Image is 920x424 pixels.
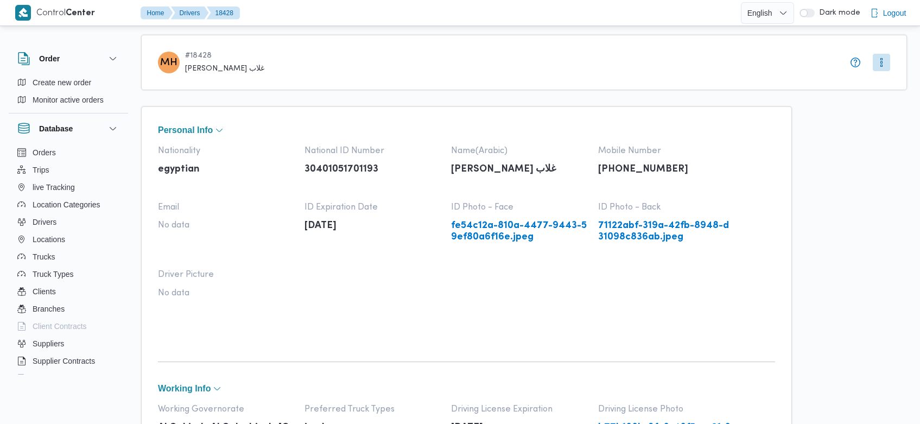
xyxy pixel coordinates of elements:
[849,56,862,69] button: info
[866,2,911,24] button: Logout
[13,144,124,161] button: Orders
[158,404,294,414] span: Working Governorate
[9,144,128,379] div: Database
[33,250,55,263] span: Trucks
[33,302,65,315] span: Branches
[33,93,104,106] span: Monitor active orders
[13,231,124,248] button: Locations
[158,137,775,342] div: Personal Info
[13,196,124,213] button: Location Categories
[158,384,211,393] span: Working Info
[158,220,294,230] span: No data
[13,352,124,370] button: Supplier Contracts
[13,283,124,300] button: Clients
[451,220,587,243] a: fe54c12a-810a-4477-9443-59ef80a6f16e.jpeg
[33,198,100,211] span: Location Categories
[9,74,128,113] div: Order
[13,91,124,109] button: Monitor active orders
[33,163,49,176] span: Trips
[883,7,906,20] span: Logout
[13,265,124,283] button: Truck Types
[158,270,294,280] span: Driver Picture
[158,384,775,393] button: Working Info
[39,52,60,65] h3: Order
[598,146,734,156] span: Mobile Number
[17,52,119,65] button: Order
[15,5,31,21] img: X8yXhbKr1z7QwAAAABJRU5ErkJggg==
[304,202,440,212] span: ID Expiration Date
[304,164,440,175] p: 30401051701193
[598,220,734,243] a: 71122abf-319a-42fb-8948-d31098c836ab.jpeg
[33,337,64,350] span: Suppliers
[815,9,860,17] span: Dark mode
[451,404,587,414] span: Driving License Expiration
[451,202,587,212] span: ID Photo - Face
[160,52,177,73] span: MH
[304,404,440,414] span: Preferred Truck Types
[158,146,294,156] span: Nationality
[39,122,73,135] h3: Database
[13,179,124,196] button: live Tracking
[598,202,734,212] span: ID Photo - Back
[158,288,294,298] span: No data
[141,7,173,20] button: Home
[158,52,180,73] div: Mahmood Hamdi Khatab Ghlab
[185,65,264,73] span: [PERSON_NAME] غلاب
[598,164,734,175] p: [PHONE_NUMBER]
[158,164,294,175] p: egyptian
[451,164,587,175] p: [PERSON_NAME] غلاب
[13,335,124,352] button: Suppliers
[13,74,124,91] button: Create new order
[598,404,734,414] span: Driving License Photo
[33,372,60,385] span: Devices
[13,213,124,231] button: Drivers
[33,76,91,89] span: Create new order
[33,320,87,333] span: Client Contracts
[171,7,209,20] button: Drivers
[33,233,65,246] span: Locations
[33,181,75,194] span: live Tracking
[158,126,775,135] button: Personal Info
[66,9,95,17] b: Center
[33,216,56,229] span: Drivers
[13,370,124,387] button: Devices
[11,381,46,413] iframe: chat widget
[158,202,294,212] span: Email
[158,126,213,135] span: Personal Info
[13,318,124,335] button: Client Contracts
[207,7,240,20] button: 18428
[33,268,73,281] span: Truck Types
[13,161,124,179] button: Trips
[873,54,890,71] button: More
[13,300,124,318] button: Branches
[451,146,587,156] span: Name(Arabic)
[304,220,440,232] p: [DATE]
[185,52,264,60] span: # 18428
[33,355,95,368] span: Supplier Contracts
[33,285,56,298] span: Clients
[13,248,124,265] button: Trucks
[33,146,56,159] span: Orders
[304,146,440,156] span: National ID Number
[17,122,119,135] button: Database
